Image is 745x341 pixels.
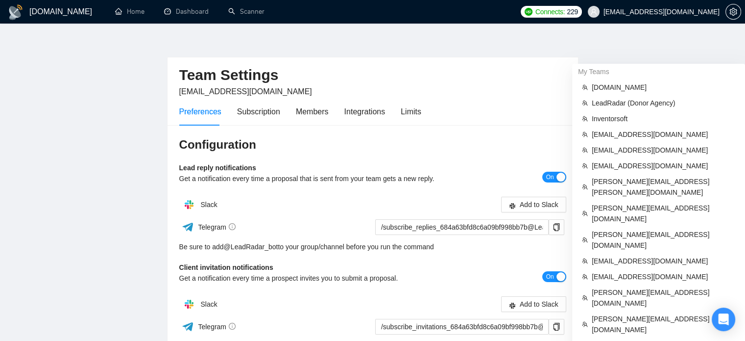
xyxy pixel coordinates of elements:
span: team [582,147,588,153]
span: copy [549,223,564,231]
span: team [582,163,588,169]
a: setting [725,8,741,16]
span: Telegram [198,223,236,231]
button: copy [549,219,564,235]
div: Get a notification every time a prospect invites you to submit a proposal. [179,273,470,284]
div: Limits [401,105,421,118]
span: [PERSON_NAME][EMAIL_ADDRESS][DOMAIN_NAME] [592,314,735,335]
span: [EMAIL_ADDRESS][DOMAIN_NAME] [592,160,735,171]
span: LeadRadar (Donor Agency) [592,98,735,108]
span: [EMAIL_ADDRESS][DOMAIN_NAME] [592,129,735,140]
span: Telegram [198,323,236,331]
span: slack [509,302,516,309]
div: Members [296,105,329,118]
div: My Teams [572,64,745,79]
span: Slack [200,201,217,209]
span: team [582,131,588,137]
span: [EMAIL_ADDRESS][DOMAIN_NAME] [592,145,735,156]
div: Be sure to add to your group/channel before you run the command [179,241,566,252]
span: Inventorsoft [592,113,735,124]
div: Preferences [179,105,221,118]
span: user [590,8,597,15]
span: On [546,271,553,282]
span: [EMAIL_ADDRESS][DOMAIN_NAME] [592,271,735,282]
span: [PERSON_NAME][EMAIL_ADDRESS][DOMAIN_NAME] [592,203,735,224]
h3: Configuration [179,137,566,153]
span: info-circle [229,323,236,330]
a: dashboardDashboard [164,7,209,16]
img: hpQkSZIkSZIkSZIkSZIkSZIkSZIkSZIkSZIkSZIkSZIkSZIkSZIkSZIkSZIkSZIkSZIkSZIkSZIkSZIkSZIkSZIkSZIkSZIkS... [179,195,199,214]
a: searchScanner [228,7,264,16]
img: hpQkSZIkSZIkSZIkSZIkSZIkSZIkSZIkSZIkSZIkSZIkSZIkSZIkSZIkSZIkSZIkSZIkSZIkSZIkSZIkSZIkSZIkSZIkSZIkS... [179,294,199,314]
div: Subscription [237,105,280,118]
a: homeHome [115,7,144,16]
span: [PERSON_NAME][EMAIL_ADDRESS][DOMAIN_NAME] [592,229,735,251]
div: Open Intercom Messenger [712,308,735,331]
div: Integrations [344,105,385,118]
span: Add to Slack [520,199,558,210]
span: On [546,172,553,183]
span: team [582,295,588,301]
span: Add to Slack [520,299,558,310]
span: [EMAIL_ADDRESS][DOMAIN_NAME] [592,256,735,266]
span: team [582,237,588,243]
img: ww3wtPAAAAAElFTkSuQmCC [182,320,194,333]
span: 229 [567,6,577,17]
b: Client invitation notifications [179,263,273,271]
h2: Team Settings [179,65,566,85]
span: team [582,210,588,216]
img: upwork-logo.png [525,8,532,16]
span: [PERSON_NAME][EMAIL_ADDRESS][DOMAIN_NAME] [592,287,735,309]
span: team [582,184,588,190]
span: team [582,258,588,264]
span: slack [509,202,516,210]
img: logo [8,4,24,20]
span: team [582,274,588,280]
span: copy [549,323,564,331]
button: slackAdd to Slack [501,296,566,312]
button: copy [549,319,564,335]
span: team [582,116,588,122]
button: setting [725,4,741,20]
b: Lead reply notifications [179,164,256,172]
span: [DOMAIN_NAME] [592,82,735,93]
span: [EMAIL_ADDRESS][DOMAIN_NAME] [179,87,312,96]
span: [PERSON_NAME][EMAIL_ADDRESS][PERSON_NAME][DOMAIN_NAME] [592,176,735,198]
span: Slack [200,300,217,308]
span: info-circle [229,223,236,230]
div: Get a notification every time a proposal that is sent from your team gets a new reply. [179,173,470,184]
span: team [582,84,588,90]
span: team [582,321,588,327]
img: ww3wtPAAAAAElFTkSuQmCC [182,221,194,233]
a: @LeadRadar_bot [224,241,278,252]
button: slackAdd to Slack [501,197,566,212]
span: team [582,100,588,106]
span: Connects: [535,6,565,17]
